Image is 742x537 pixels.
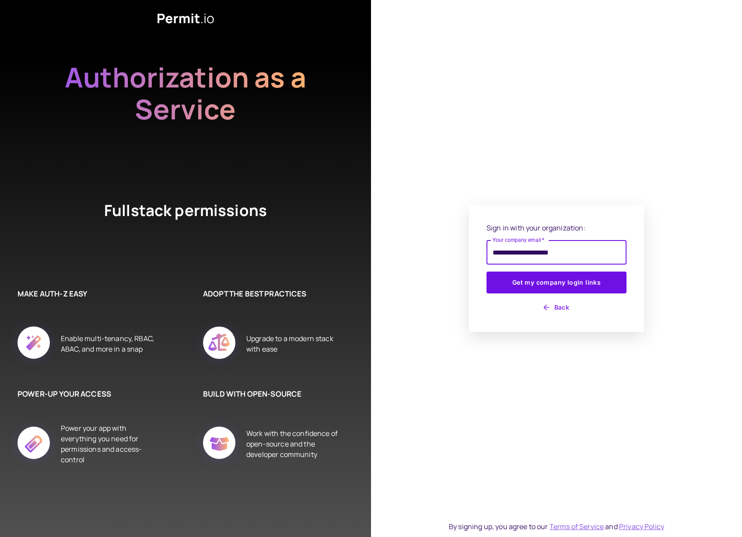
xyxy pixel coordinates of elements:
button: Get my company login links [486,272,626,293]
h2: Authorization as a Service [37,61,334,157]
h6: POWER-UP YOUR ACCESS [17,388,159,400]
p: Sign in with your organization: [486,223,626,233]
div: By signing up, you agree to our and [449,521,664,532]
label: Your company email [493,236,545,244]
div: Power your app with everything you need for permissions and access-control [61,417,159,471]
div: Enable multi-tenancy, RBAC, ABAC, and more in a snap [61,317,159,371]
a: Privacy Policy [619,522,664,531]
h6: BUILD WITH OPEN-SOURCE [203,388,345,400]
h4: Fullstack permissions [72,200,299,253]
button: Back [486,300,626,314]
h6: MAKE AUTH-Z EASY [17,288,159,300]
div: Work with the confidence of open-source and the developer community [246,417,345,471]
a: Terms of Service [549,522,604,531]
div: Upgrade to a modern stack with ease [246,317,345,371]
h6: ADOPT THE BEST PRACTICES [203,288,345,300]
